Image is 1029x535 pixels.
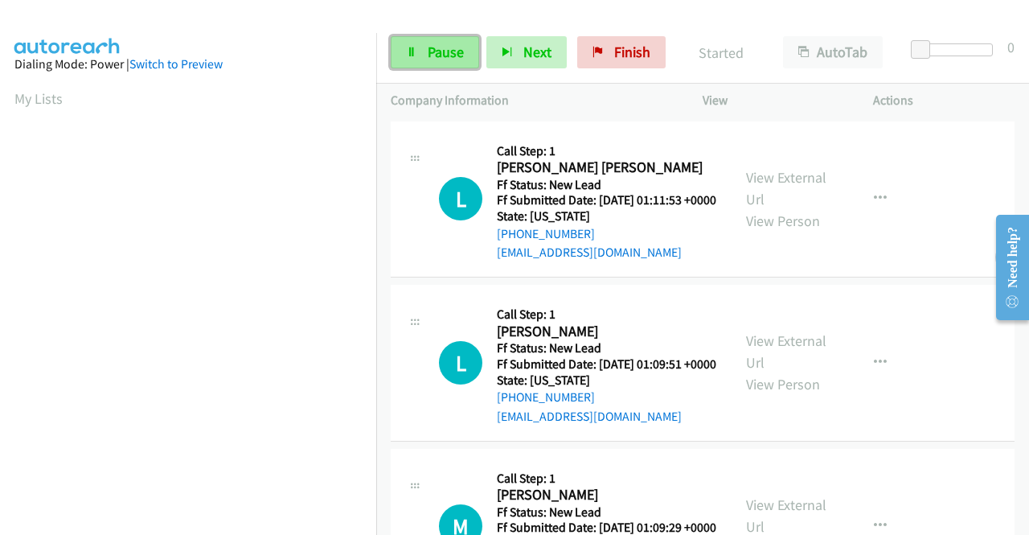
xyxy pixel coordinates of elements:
[497,307,716,323] h5: Call Step: 1
[497,143,716,159] h5: Call Step: 1
[746,168,826,208] a: View External Url
[497,504,716,521] h5: Ff Status: New Lead
[687,42,754,64] p: Started
[391,91,674,110] p: Company Information
[497,389,595,405] a: [PHONE_NUMBER]
[746,375,820,393] a: View Person
[14,55,362,74] div: Dialing Mode: Power |
[497,192,716,208] h5: Ff Submitted Date: [DATE] 01:11:53 +0000
[428,43,464,61] span: Pause
[439,341,482,385] div: The call is yet to be attempted
[577,36,666,68] a: Finish
[497,245,682,260] a: [EMAIL_ADDRESS][DOMAIN_NAME]
[497,226,595,241] a: [PHONE_NUMBER]
[14,89,63,108] a: My Lists
[497,372,716,389] h5: State: [US_STATE]
[439,341,482,385] h1: L
[703,91,844,110] p: View
[523,43,551,61] span: Next
[439,177,482,220] h1: L
[497,208,716,224] h5: State: [US_STATE]
[391,36,479,68] a: Pause
[497,356,716,372] h5: Ff Submitted Date: [DATE] 01:09:51 +0000
[497,323,711,341] h2: [PERSON_NAME]
[129,56,223,72] a: Switch to Preview
[919,43,993,56] div: Delay between calls (in seconds)
[1007,36,1015,58] div: 0
[497,471,716,487] h5: Call Step: 1
[746,331,826,372] a: View External Url
[983,204,1029,331] iframe: Resource Center
[497,158,711,177] h2: [PERSON_NAME] [PERSON_NAME]
[497,486,711,504] h2: [PERSON_NAME]
[497,340,716,356] h5: Ff Status: New Lead
[873,91,1015,110] p: Actions
[783,36,883,68] button: AutoTab
[497,409,682,424] a: [EMAIL_ADDRESS][DOMAIN_NAME]
[486,36,567,68] button: Next
[614,43,650,61] span: Finish
[746,212,820,230] a: View Person
[497,177,716,193] h5: Ff Status: New Lead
